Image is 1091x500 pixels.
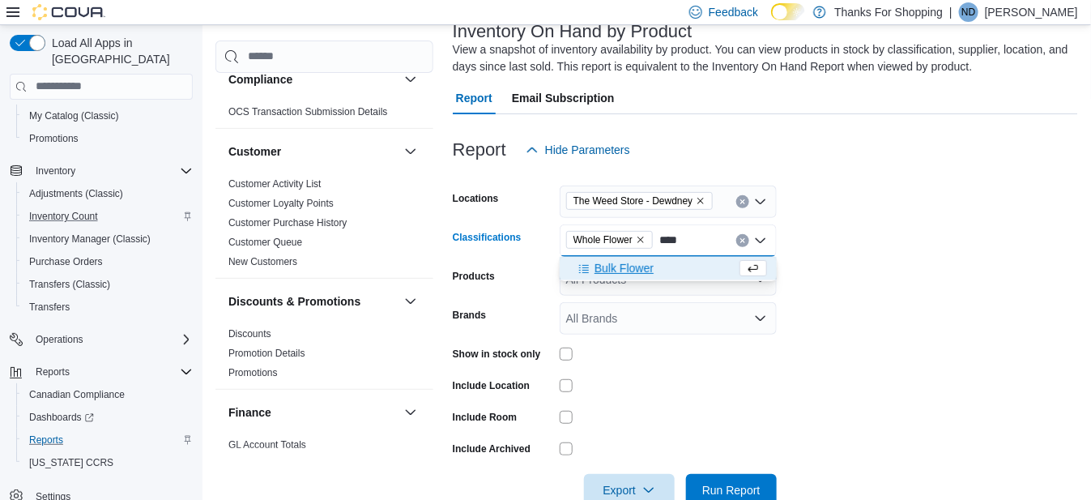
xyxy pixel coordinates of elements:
a: Promotions [23,129,85,148]
span: The Weed Store - Dewdney [573,193,693,209]
button: Customer [401,142,420,161]
a: Reports [23,430,70,450]
span: The Weed Store - Dewdney [566,192,714,210]
span: Operations [29,330,193,349]
label: Locations [453,192,499,205]
span: Run Report [702,482,761,498]
p: [PERSON_NAME] [985,2,1078,22]
span: Transfers [29,301,70,314]
button: Reports [3,361,199,383]
span: Promotions [228,366,278,379]
span: Inventory [29,161,193,181]
span: Feedback [709,4,758,20]
img: Cova [32,4,105,20]
span: Dashboards [29,411,94,424]
a: OCS Transaction Submission Details [228,106,388,118]
button: Purchase Orders [16,250,199,273]
button: Discounts & Promotions [228,293,398,310]
div: View a snapshot of inventory availability by product. You can view products in stock by classific... [453,41,1070,75]
span: Hide Parameters [545,142,630,158]
span: Inventory [36,165,75,177]
button: My Catalog (Classic) [16,105,199,127]
button: Inventory [29,161,82,181]
span: Reports [36,365,70,378]
button: Adjustments (Classic) [16,182,199,205]
h3: Report [453,140,506,160]
button: Clear input [736,234,749,247]
div: Customer [215,174,433,278]
span: Customer Activity List [228,177,322,190]
span: Dark Mode [771,20,772,21]
span: GL Account Totals [228,438,306,451]
a: My Catalog (Classic) [23,106,126,126]
button: Reports [29,362,76,382]
span: Purchase Orders [29,255,103,268]
div: Discounts & Promotions [215,324,433,389]
span: Washington CCRS [23,453,193,472]
span: Promotions [29,132,79,145]
span: Reports [29,434,63,447]
a: Canadian Compliance [23,385,131,404]
a: Customer Purchase History [228,217,347,229]
div: Choose from the following options [560,257,777,280]
div: Finance [215,435,433,481]
span: Adjustments (Classic) [29,187,123,200]
a: GL Account Totals [228,439,306,451]
button: Promotions [16,127,199,150]
label: Include Archived [453,442,531,455]
button: Inventory Manager (Classic) [16,228,199,250]
span: Transfers (Classic) [29,278,110,291]
div: Nikki Dusyk [959,2,978,22]
button: Bulk Flower [560,257,777,280]
span: Transfers [23,297,193,317]
label: Brands [453,309,486,322]
span: Inventory Count [23,207,193,226]
span: Report [456,82,492,114]
a: Promotions [228,367,278,378]
button: Finance [401,403,420,422]
h3: Finance [228,404,271,421]
span: Reports [23,430,193,450]
span: Inventory Manager (Classic) [23,229,193,249]
a: Customer Activity List [228,178,322,190]
a: [US_STATE] CCRS [23,453,120,472]
span: Promotion Details [228,347,305,360]
span: [US_STATE] CCRS [29,456,113,469]
span: Customer Purchase History [228,216,347,229]
button: Transfers (Classic) [16,273,199,296]
span: Promotions [23,129,193,148]
span: Customer Loyalty Points [228,197,334,210]
span: Adjustments (Classic) [23,184,193,203]
span: Operations [36,333,83,346]
a: New Customers [228,256,297,267]
span: Whole Flower [566,231,653,249]
label: Products [453,270,495,283]
span: My Catalog (Classic) [29,109,119,122]
button: Finance [228,404,398,421]
button: Remove Whole Flower from selection in this group [636,235,646,245]
span: Reports [29,362,193,382]
button: Transfers [16,296,199,318]
button: Clear input [736,195,749,208]
div: Compliance [215,102,433,128]
span: Email Subscription [512,82,615,114]
button: Hide Parameters [519,134,637,166]
a: Dashboards [23,408,100,427]
a: Purchase Orders [23,252,109,271]
span: OCS Transaction Submission Details [228,105,388,118]
span: Whole Flower [573,232,633,248]
a: Promotion Details [228,348,305,359]
label: Include Room [453,411,517,424]
label: Classifications [453,231,522,244]
span: Purchase Orders [23,252,193,271]
span: Dashboards [23,408,193,427]
h3: Discounts & Promotions [228,293,360,310]
button: Inventory Count [16,205,199,228]
h3: Compliance [228,71,292,88]
button: Operations [3,328,199,351]
a: Inventory Count [23,207,104,226]
span: Canadian Compliance [29,388,125,401]
span: New Customers [228,255,297,268]
button: [US_STATE] CCRS [16,451,199,474]
button: Operations [29,330,90,349]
